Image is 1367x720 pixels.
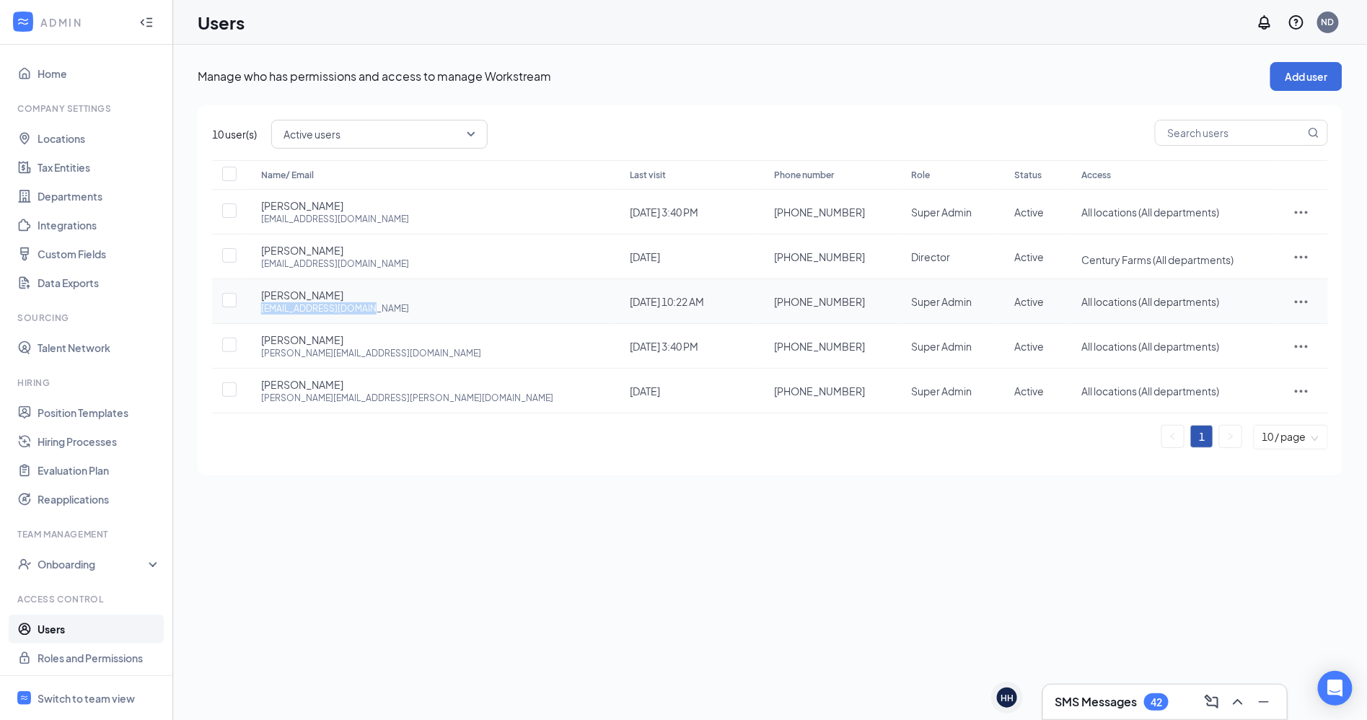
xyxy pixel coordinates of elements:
[1293,382,1310,400] svg: ActionsIcon
[1254,426,1327,449] div: Page Size
[17,593,158,605] div: Access control
[774,250,865,264] span: [PHONE_NUMBER]
[630,385,660,398] span: [DATE]
[38,615,161,644] a: Users
[38,124,161,153] a: Locations
[630,340,698,353] span: [DATE] 3:40 PM
[212,126,257,142] span: 10 user(s)
[261,302,409,315] div: [EMAIL_ADDRESS][DOMAIN_NAME]
[38,557,149,571] div: Onboarding
[1318,671,1353,706] div: Open Intercom Messenger
[630,250,660,263] span: [DATE]
[1229,693,1247,711] svg: ChevronUp
[912,206,972,219] span: Super Admin
[912,167,985,184] div: Role
[38,153,161,182] a: Tax Entities
[17,312,158,324] div: Sourcing
[16,14,30,29] svg: WorkstreamLogo
[1270,62,1342,91] button: Add user
[774,294,865,309] span: [PHONE_NUMBER]
[1322,16,1335,28] div: ND
[1308,127,1319,139] svg: MagnifyingGlass
[38,398,161,427] a: Position Templates
[760,160,897,190] th: Phone number
[17,528,158,540] div: Team Management
[912,250,951,263] span: Director
[17,377,158,389] div: Hiring
[1067,160,1275,190] th: Access
[1151,696,1162,708] div: 42
[1293,248,1310,265] svg: ActionsIcon
[283,123,340,145] span: Active users
[1226,432,1235,441] span: right
[261,198,343,213] span: [PERSON_NAME]
[38,333,161,362] a: Talent Network
[38,211,161,240] a: Integrations
[1081,253,1234,266] span: Century Farms (All departments)
[630,167,745,184] div: Last visit
[630,295,704,308] span: [DATE] 10:22 AM
[1293,203,1310,221] svg: ActionsIcon
[1014,250,1044,263] span: Active
[774,339,865,354] span: [PHONE_NUMBER]
[1252,690,1275,714] button: Minimize
[1190,425,1213,448] li: 1
[1014,340,1044,353] span: Active
[774,384,865,398] span: [PHONE_NUMBER]
[38,182,161,211] a: Departments
[38,485,161,514] a: Reapplications
[1256,14,1273,31] svg: Notifications
[1191,426,1213,447] a: 1
[261,377,343,392] span: [PERSON_NAME]
[1220,426,1241,447] button: right
[1226,690,1249,714] button: ChevronUp
[261,213,409,225] div: [EMAIL_ADDRESS][DOMAIN_NAME]
[38,240,161,268] a: Custom Fields
[261,392,553,404] div: [PERSON_NAME][EMAIL_ADDRESS][PERSON_NAME][DOMAIN_NAME]
[38,644,161,672] a: Roles and Permissions
[1200,690,1223,714] button: ComposeMessage
[40,15,126,30] div: ADMIN
[261,243,343,258] span: [PERSON_NAME]
[17,557,32,571] svg: UserCheck
[38,427,161,456] a: Hiring Processes
[1001,692,1014,704] div: HH
[1081,206,1219,219] span: All locations (All departments)
[38,59,161,88] a: Home
[1262,426,1319,449] span: 10 / page
[1203,693,1221,711] svg: ComposeMessage
[1293,293,1310,310] svg: ActionsIcon
[1156,120,1305,145] input: Search users
[198,10,245,35] h1: Users
[198,69,1270,84] p: Manage who has permissions and access to manage Workstream
[1014,206,1044,219] span: Active
[1293,338,1310,355] svg: ActionsIcon
[912,340,972,353] span: Super Admin
[912,295,972,308] span: Super Admin
[1162,426,1184,447] button: left
[261,347,481,359] div: [PERSON_NAME][EMAIL_ADDRESS][DOMAIN_NAME]
[1014,385,1044,398] span: Active
[19,693,29,703] svg: WorkstreamLogo
[17,102,158,115] div: Company Settings
[1055,694,1137,710] h3: SMS Messages
[261,333,343,347] span: [PERSON_NAME]
[1014,295,1044,308] span: Active
[261,258,409,270] div: [EMAIL_ADDRESS][DOMAIN_NAME]
[261,167,601,184] div: Name/ Email
[1081,385,1219,398] span: All locations (All departments)
[1255,693,1273,711] svg: Minimize
[774,205,865,219] span: [PHONE_NUMBER]
[1288,14,1305,31] svg: QuestionInfo
[1169,432,1177,441] span: left
[261,288,343,302] span: [PERSON_NAME]
[630,206,698,219] span: [DATE] 3:40 PM
[38,456,161,485] a: Evaluation Plan
[1219,425,1242,448] li: Next Page
[1081,295,1219,308] span: All locations (All departments)
[1161,425,1184,448] li: Previous Page
[1081,340,1219,353] span: All locations (All departments)
[38,691,135,706] div: Switch to team view
[38,268,161,297] a: Data Exports
[1000,160,1067,190] th: Status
